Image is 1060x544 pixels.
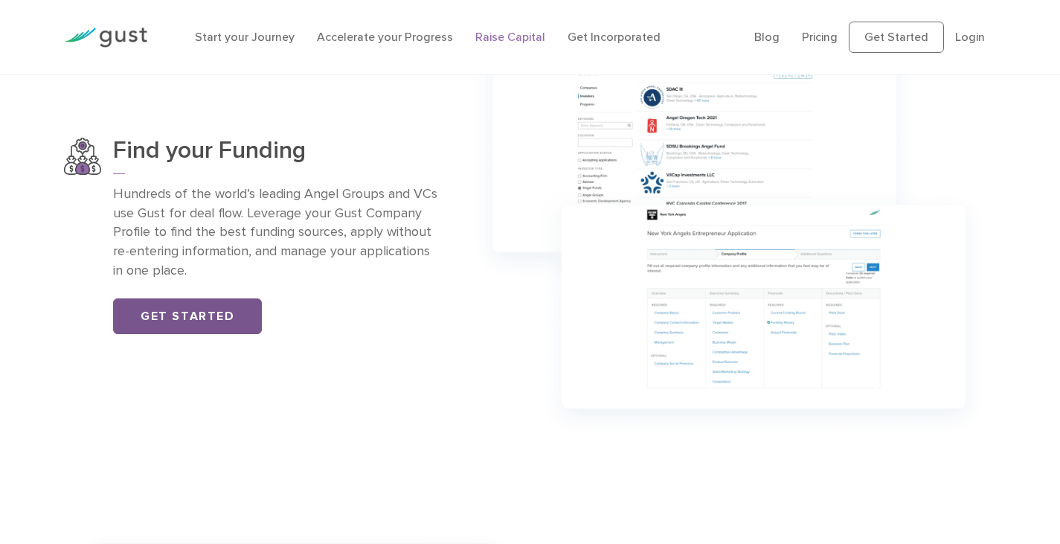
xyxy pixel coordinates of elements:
p: Hundreds of the world’s leading Angel Groups and VCs use Gust for deal flow. Leverage your Gust C... [113,185,439,281]
a: Pricing [802,30,838,44]
h3: Find your Funding [113,138,439,174]
a: Get Started [849,22,944,53]
img: Group 1147 [462,25,996,447]
img: Find Your Funding [64,138,101,175]
a: Start your Journey [195,30,295,44]
a: Get Incorporated [568,30,661,44]
a: Accelerate your Progress [317,30,453,44]
img: Gust Logo [64,28,147,48]
a: Login [955,30,985,44]
a: Raise Capital [475,30,545,44]
a: Blog [754,30,780,44]
a: Get Started [113,298,262,334]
